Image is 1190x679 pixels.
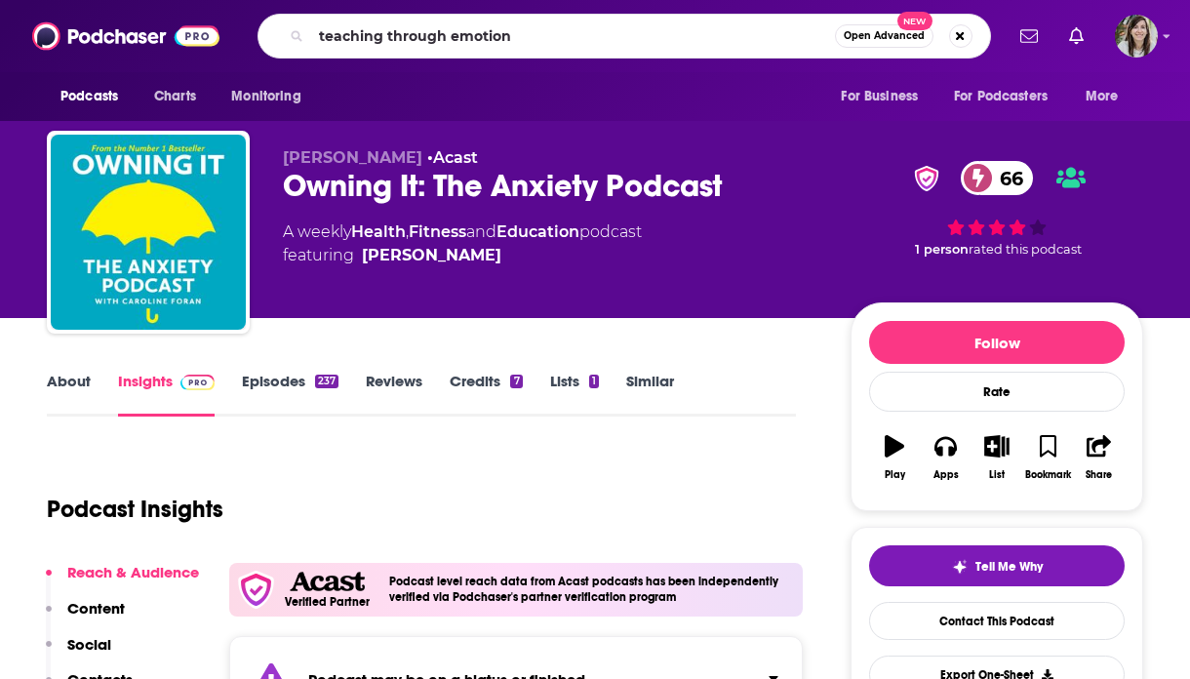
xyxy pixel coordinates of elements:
[941,78,1076,115] button: open menu
[67,635,111,654] p: Social
[285,596,370,608] h5: Verified Partner
[406,222,409,241] span: ,
[980,161,1033,195] span: 66
[46,599,125,635] button: Content
[242,372,338,417] a: Episodes237
[626,372,674,417] a: Similar
[869,602,1125,640] a: Contact This Podcast
[258,14,991,59] div: Search podcasts, credits, & more...
[351,222,406,241] a: Health
[67,563,199,581] p: Reach & Audience
[67,599,125,618] p: Content
[283,148,422,167] span: [PERSON_NAME]
[362,244,501,267] a: Caroline Foran
[51,135,246,330] img: Owning It: The Anxiety Podcast
[933,469,959,481] div: Apps
[510,375,522,388] div: 7
[118,372,215,417] a: InsightsPodchaser Pro
[47,372,91,417] a: About
[283,220,642,267] div: A weekly podcast
[496,222,579,241] a: Education
[869,321,1125,364] button: Follow
[1072,78,1143,115] button: open menu
[920,422,971,493] button: Apps
[1115,15,1158,58] button: Show profile menu
[869,545,1125,586] button: tell me why sparkleTell Me Why
[1022,422,1073,493] button: Bookmark
[1115,15,1158,58] img: User Profile
[366,372,422,417] a: Reviews
[154,83,196,110] span: Charts
[231,83,300,110] span: Monitoring
[952,559,968,575] img: tell me why sparkle
[47,495,223,524] h1: Podcast Insights
[290,572,364,592] img: Acast
[972,422,1022,493] button: List
[869,372,1125,412] div: Rate
[827,78,942,115] button: open menu
[180,375,215,390] img: Podchaser Pro
[1086,83,1119,110] span: More
[1025,469,1071,481] div: Bookmark
[46,635,111,671] button: Social
[1012,20,1046,53] a: Show notifications dropdown
[141,78,208,115] a: Charts
[1061,20,1091,53] a: Show notifications dropdown
[283,244,642,267] span: featuring
[908,166,945,191] img: verified Badge
[311,20,835,52] input: Search podcasts, credits, & more...
[835,24,933,48] button: Open AdvancedNew
[869,422,920,493] button: Play
[237,571,275,609] img: verfied icon
[60,83,118,110] span: Podcasts
[989,469,1005,481] div: List
[466,222,496,241] span: and
[315,375,338,388] div: 237
[589,375,599,388] div: 1
[915,242,969,257] span: 1 person
[897,12,932,30] span: New
[389,575,795,604] h4: Podcast level reach data from Acast podcasts has been independently verified via Podchaser's part...
[841,83,918,110] span: For Business
[433,148,478,167] a: Acast
[1086,469,1112,481] div: Share
[427,148,478,167] span: •
[1115,15,1158,58] span: Logged in as devinandrade
[851,148,1143,269] div: verified Badge66 1 personrated this podcast
[550,372,599,417] a: Lists1
[969,242,1082,257] span: rated this podcast
[450,372,522,417] a: Credits7
[409,222,466,241] a: Fitness
[954,83,1048,110] span: For Podcasters
[218,78,326,115] button: open menu
[961,161,1033,195] a: 66
[46,563,199,599] button: Reach & Audience
[47,78,143,115] button: open menu
[885,469,905,481] div: Play
[1074,422,1125,493] button: Share
[844,31,925,41] span: Open Advanced
[975,559,1043,575] span: Tell Me Why
[32,18,219,55] img: Podchaser - Follow, Share and Rate Podcasts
